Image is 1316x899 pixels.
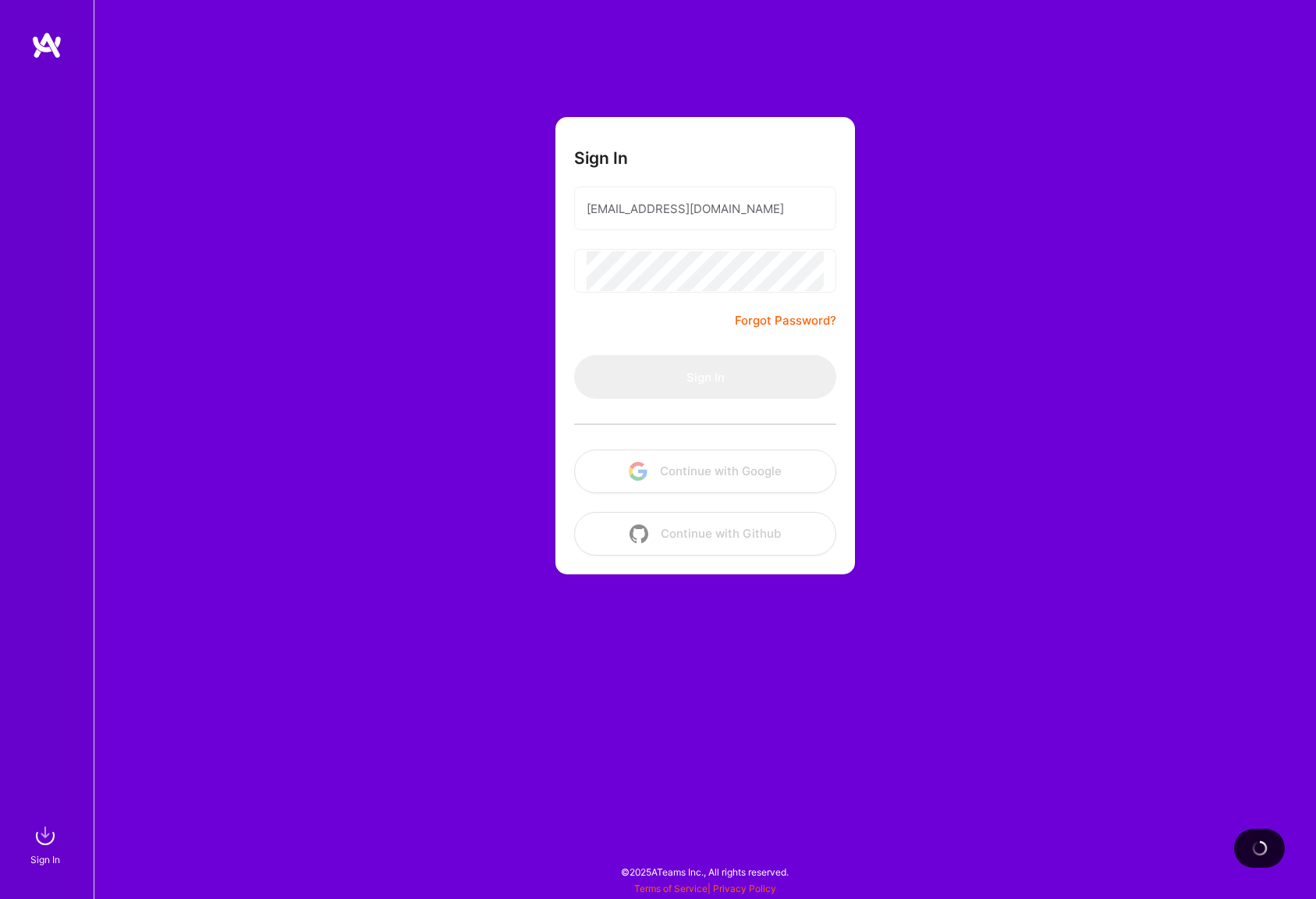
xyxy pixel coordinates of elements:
img: logo [31,31,62,59]
a: Privacy Policy [713,883,776,894]
input: Email... [587,189,824,229]
img: loading [1252,840,1268,856]
button: Continue with Google [574,449,836,493]
div: Sign In [30,851,60,868]
img: icon [629,462,647,481]
a: sign inSign In [33,820,61,868]
button: Continue with Github [574,512,836,556]
button: Sign In [574,355,836,399]
img: icon [630,524,648,543]
a: Terms of Service [634,883,708,894]
img: sign in [30,820,61,851]
a: Forgot Password? [735,311,836,330]
div: © 2025 ATeams Inc., All rights reserved. [94,852,1316,891]
span: | [634,883,776,894]
h3: Sign In [574,148,628,168]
